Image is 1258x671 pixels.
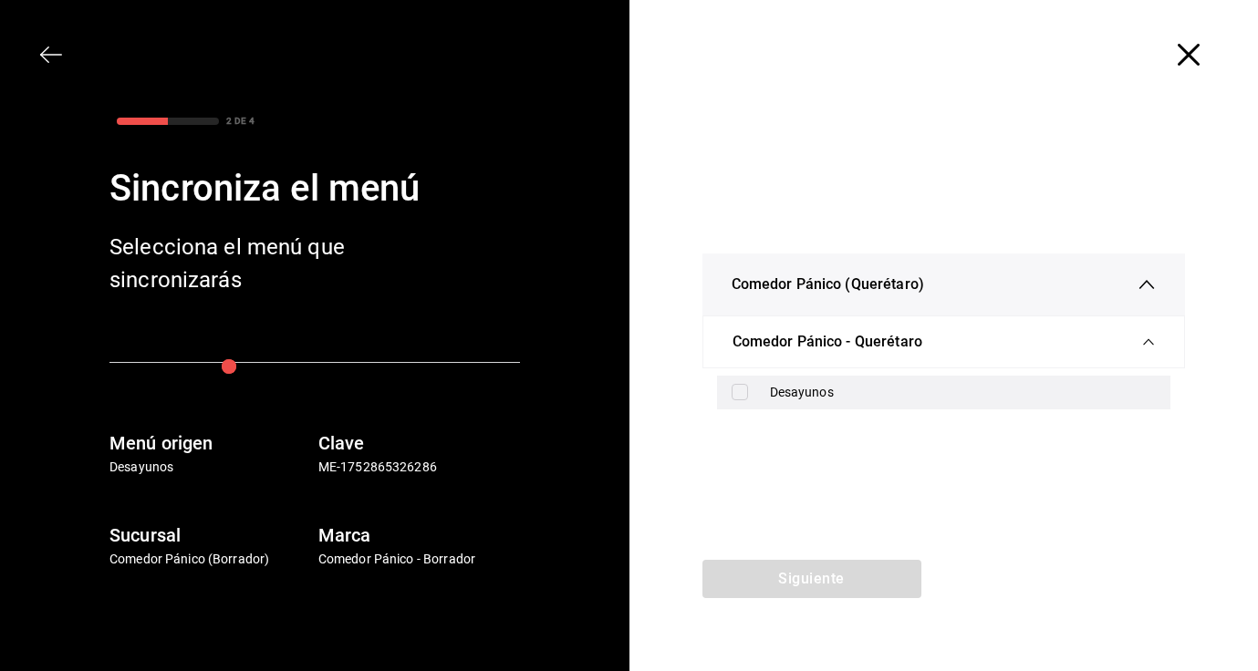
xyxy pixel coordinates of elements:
div: Desayunos [770,383,1157,402]
h6: Menú origen [109,428,311,458]
div: 2 DE 4 [226,114,255,128]
h6: Marca [318,521,520,550]
p: Comedor Pánico (Borrador) [109,550,311,569]
h6: Clave [318,428,520,458]
p: Comedor Pánico - Borrador [318,550,520,569]
div: Selecciona el menú que sincronizarás [109,231,401,296]
div: Sincroniza el menú [109,161,520,216]
p: Desayunos [109,458,311,477]
h6: Sucursal [109,521,311,550]
p: ME-1752865326286 [318,458,520,477]
span: Comedor Pánico - Querétaro [733,331,922,353]
span: Comedor Pánico (Querétaro) [732,274,924,295]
